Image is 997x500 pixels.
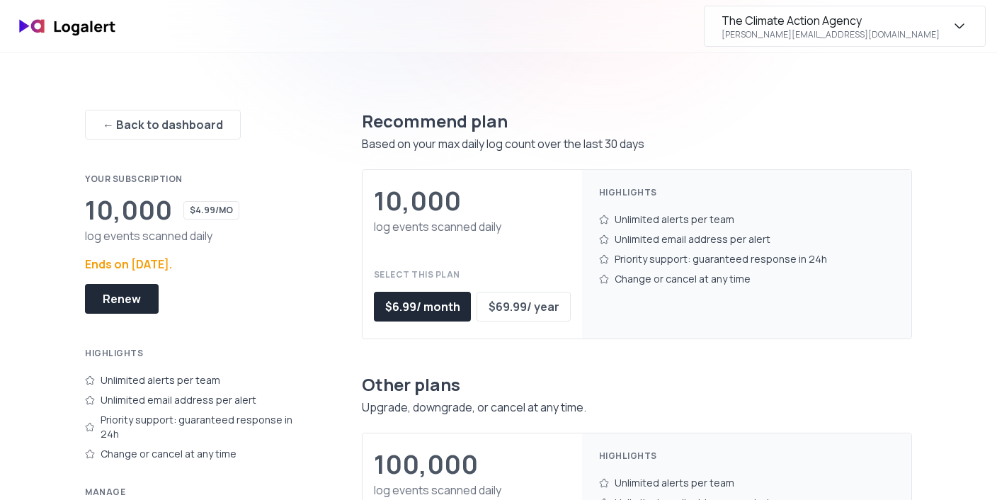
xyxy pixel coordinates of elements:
div: Upgrade, downgrade, or cancel at any time. [362,399,912,416]
div: Unlimited alerts per team [599,473,894,493]
div: The Climate Action Agency [722,12,862,29]
button: The Climate Action Agency[PERSON_NAME][EMAIL_ADDRESS][DOMAIN_NAME] [704,6,986,47]
button: $69.99/ year [477,292,571,322]
button: $6.99/ month [374,292,472,322]
div: Other plans [362,373,912,396]
div: ← Back to dashboard [103,116,223,133]
div: log events scanned daily [374,218,571,235]
div: Highlights [599,187,894,198]
div: Unlimited email address per alert [85,390,305,410]
div: Renew [103,290,141,307]
div: Recommend plan [362,110,912,132]
div: 10,000 [374,187,461,215]
button: ← Back to dashboard [85,110,241,140]
div: Priority support: guaranteed response in 24h [85,410,305,444]
div: log events scanned daily [374,482,571,499]
div: Manage [85,487,305,498]
div: $4.99/mo [183,201,239,220]
img: logo [11,10,125,43]
div: Based on your max daily log count over the last 30 days [362,135,912,152]
div: 10,000 [85,196,172,225]
div: Ends on [DATE] . [85,256,305,273]
div: Highlights [599,450,894,462]
div: Priority support: guaranteed response in 24h [599,249,894,269]
div: [PERSON_NAME][EMAIL_ADDRESS][DOMAIN_NAME] [722,29,940,40]
div: Change or cancel at any time [599,269,894,289]
div: Highlights [85,348,305,359]
div: log events scanned daily [85,227,305,244]
div: 100,000 [374,450,478,479]
button: Renew [85,284,159,314]
div: Your subscription [85,174,305,185]
div: Select this plan [374,269,571,280]
div: Change or cancel at any time [85,444,305,464]
div: Unlimited alerts per team [599,210,894,229]
div: Unlimited email address per alert [599,229,894,249]
div: $ 6.99 / month [385,298,460,315]
div: Unlimited alerts per team [85,370,305,390]
div: $ 69.99 / year [489,298,559,315]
